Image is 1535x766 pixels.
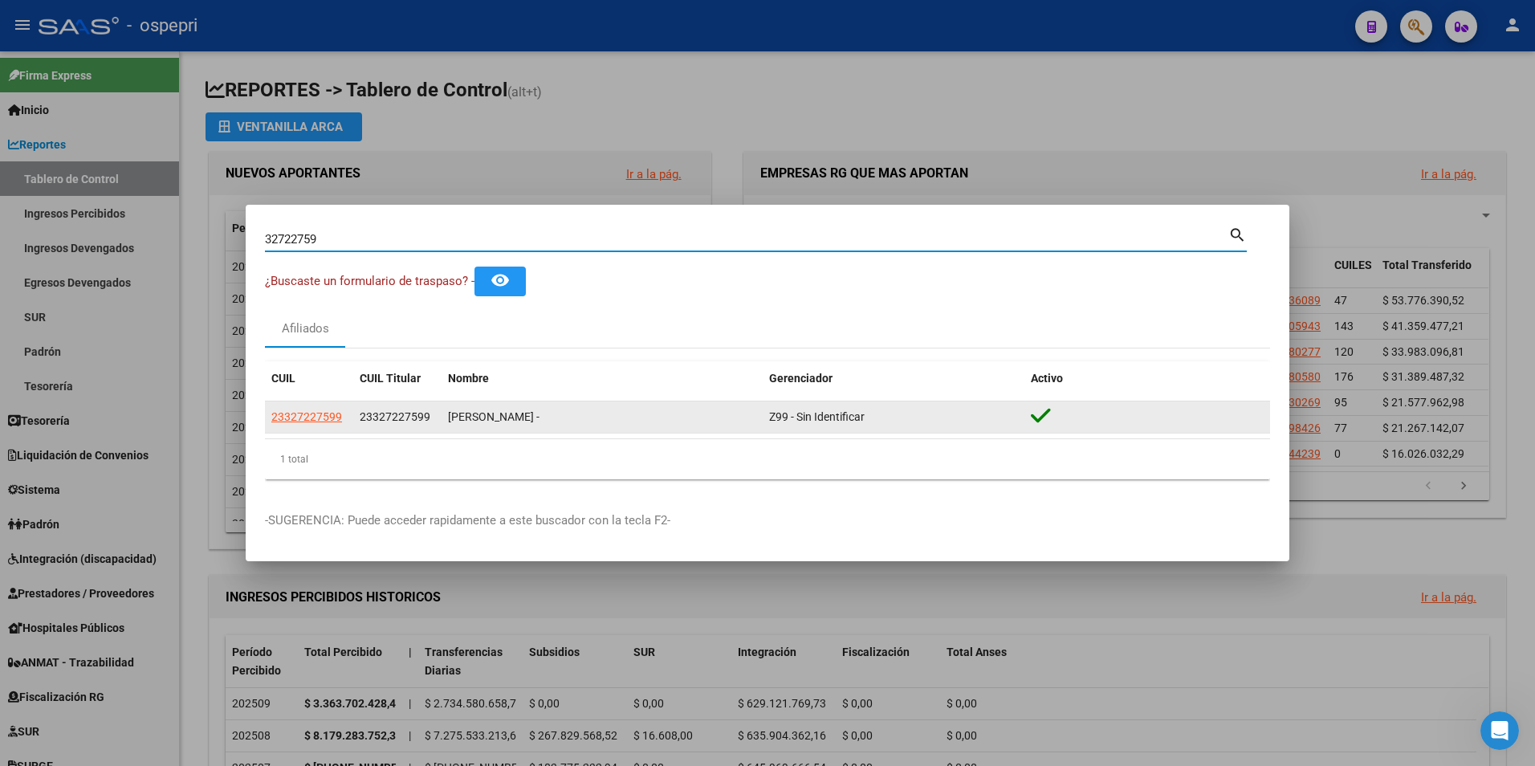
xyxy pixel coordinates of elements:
mat-icon: search [1228,224,1247,243]
p: -SUGERENCIA: Puede acceder rapidamente a este buscador con la tecla F2- [265,511,1270,530]
datatable-header-cell: Nombre [442,361,763,396]
span: CUIL [271,372,295,385]
datatable-header-cell: CUIL [265,361,353,396]
span: Gerenciador [769,372,833,385]
div: 1 total [265,439,1270,479]
div: Afiliados [282,320,329,338]
span: ¿Buscaste un formulario de traspaso? - [265,274,474,288]
div: [PERSON_NAME] - [448,408,756,426]
span: 23327227599 [360,410,430,423]
datatable-header-cell: Activo [1024,361,1270,396]
span: Nombre [448,372,489,385]
span: CUIL Titular [360,372,421,385]
span: Z99 - Sin Identificar [769,410,865,423]
span: Activo [1031,372,1063,385]
span: 23327227599 [271,410,342,423]
mat-icon: remove_red_eye [491,271,510,290]
datatable-header-cell: Gerenciador [763,361,1024,396]
datatable-header-cell: CUIL Titular [353,361,442,396]
iframe: Intercom live chat [1480,711,1519,750]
